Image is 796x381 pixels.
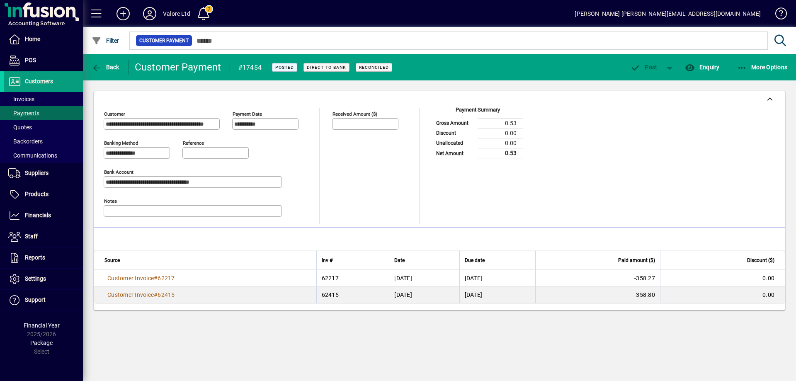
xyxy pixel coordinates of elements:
[139,36,189,45] span: Customer Payment
[478,128,523,138] td: 0.00
[25,296,46,303] span: Support
[769,2,786,29] a: Knowledge Base
[389,286,459,303] td: [DATE]
[478,138,523,148] td: 0.00
[90,60,121,75] button: Back
[683,60,721,75] button: Enquiry
[626,60,662,75] button: Post
[465,256,485,265] span: Due date
[24,322,60,329] span: Financial Year
[478,118,523,128] td: 0.53
[618,256,655,265] span: Paid amount ($)
[107,275,154,282] span: Customer Invoice
[4,50,83,71] a: POS
[25,212,51,218] span: Financials
[4,269,83,289] a: Settings
[136,6,163,21] button: Profile
[316,286,389,303] td: 62415
[25,254,45,261] span: Reports
[158,291,175,298] span: 62415
[92,64,119,70] span: Back
[183,140,204,146] mat-label: Reference
[135,61,221,74] div: Customer Payment
[359,65,389,70] span: Reconciled
[660,270,785,286] td: 0.00
[432,148,478,158] td: Net Amount
[233,111,262,117] mat-label: Payment Date
[154,275,158,282] span: #
[154,291,158,298] span: #
[8,124,32,131] span: Quotes
[4,92,83,106] a: Invoices
[432,118,478,128] td: Gross Amount
[238,61,262,74] div: #17454
[104,256,120,265] span: Source
[389,270,459,286] td: [DATE]
[322,256,332,265] span: Inv #
[4,248,83,268] a: Reports
[316,270,389,286] td: 62217
[432,128,478,138] td: Discount
[4,184,83,205] a: Products
[459,270,535,286] td: [DATE]
[4,205,83,226] a: Financials
[747,256,774,265] span: Discount ($)
[8,152,57,159] span: Communications
[107,291,154,298] span: Customer Invoice
[83,60,129,75] app-page-header-button: Back
[104,169,133,175] mat-label: Bank Account
[25,78,53,85] span: Customers
[535,286,660,303] td: 358.80
[104,274,178,283] a: Customer Invoice#62217
[478,148,523,158] td: 0.53
[104,198,117,204] mat-label: Notes
[575,7,761,20] div: [PERSON_NAME] [PERSON_NAME][EMAIL_ADDRESS][DOMAIN_NAME]
[25,191,49,197] span: Products
[432,106,523,118] div: Payment Summary
[90,33,121,48] button: Filter
[4,148,83,163] a: Communications
[158,275,175,282] span: 62217
[25,275,46,282] span: Settings
[8,138,43,145] span: Backorders
[92,37,119,44] span: Filter
[104,111,125,117] mat-label: Customer
[645,64,648,70] span: P
[535,270,660,286] td: -358.27
[631,64,658,70] span: ost
[4,106,83,120] a: Payments
[432,138,478,148] td: Unallocated
[4,290,83,311] a: Support
[660,286,785,303] td: 0.00
[275,65,294,70] span: Posted
[737,64,788,70] span: More Options
[4,134,83,148] a: Backorders
[4,120,83,134] a: Quotes
[30,340,53,346] span: Package
[163,7,190,20] div: Valore Ltd
[685,64,719,70] span: Enquiry
[735,60,790,75] button: More Options
[110,6,136,21] button: Add
[4,226,83,247] a: Staff
[104,290,178,299] a: Customer Invoice#62415
[332,111,377,117] mat-label: Received Amount ($)
[25,170,49,176] span: Suppliers
[307,65,346,70] span: Direct to bank
[8,110,39,116] span: Payments
[432,108,523,159] app-page-summary-card: Payment Summary
[4,163,83,184] a: Suppliers
[4,29,83,50] a: Home
[25,36,40,42] span: Home
[8,96,34,102] span: Invoices
[25,57,36,63] span: POS
[459,286,535,303] td: [DATE]
[104,140,138,146] mat-label: Banking method
[394,256,405,265] span: Date
[25,233,38,240] span: Staff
